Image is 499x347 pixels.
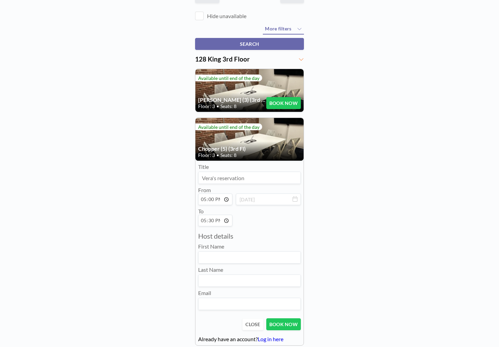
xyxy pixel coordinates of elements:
span: • [216,103,219,109]
span: More filters [265,26,291,31]
a: Log in here [258,336,283,342]
button: BOOK NOW [266,97,301,109]
label: Last Name [198,266,223,273]
label: Title [198,163,209,170]
span: SEARCH [240,41,259,47]
span: Floor: 3 [198,103,215,109]
span: Available until end of the day [198,75,259,81]
label: To [198,208,204,214]
span: Available until end of the day [198,124,259,130]
h4: [PERSON_NAME] (3) (3rd Fl) [198,96,266,103]
h4: Chopper (5) (3rd Fl) [198,145,301,152]
h3: Host details [198,232,301,240]
span: Seats: 8 [220,103,236,109]
span: 128 King 3rd Floor [195,55,250,63]
label: Email [198,290,211,296]
button: CLOSE [242,318,263,330]
label: From [198,187,211,193]
button: SEARCH [195,38,304,50]
button: More filters [263,24,304,35]
span: Seats: 8 [220,152,236,158]
button: BOOK NOW [266,318,301,330]
input: Vera's reservation [199,172,300,184]
label: First Name [198,243,224,250]
span: • [216,152,219,158]
span: Already have an account? [198,336,258,342]
label: Hide unavailable [207,13,246,19]
span: Floor: 3 [198,152,215,158]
